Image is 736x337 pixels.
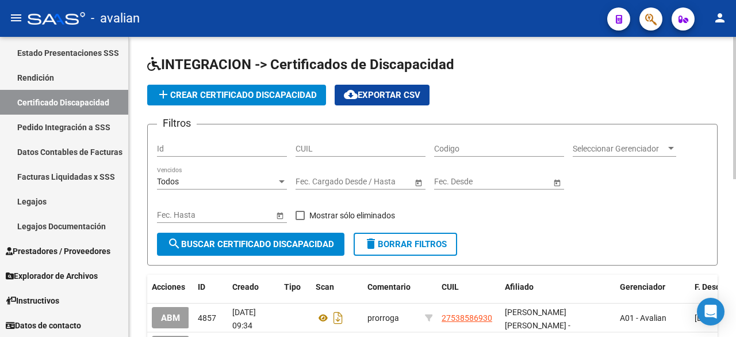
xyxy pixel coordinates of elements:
[167,237,181,251] mat-icon: search
[620,282,665,291] span: Gerenciador
[311,275,363,300] datatable-header-cell: Scan
[156,88,170,101] mat-icon: add
[198,282,205,291] span: ID
[284,282,301,291] span: Tipo
[695,282,725,291] span: F. Desde
[6,270,98,282] span: Explorador de Archivos
[309,209,395,222] span: Mostrar sólo eliminados
[157,177,179,186] span: Todos
[505,282,534,291] span: Afiliado
[147,85,326,105] button: Crear Certificado Discapacidad
[367,313,399,323] span: prorroga
[147,275,193,300] datatable-header-cell: Acciones
[198,313,216,323] span: 4857
[156,90,317,100] span: Crear Certificado Discapacidad
[500,275,615,300] datatable-header-cell: Afiliado
[157,210,193,220] input: Start date
[6,245,110,258] span: Prestadores / Proveedores
[228,275,279,300] datatable-header-cell: Creado
[9,11,23,25] mat-icon: menu
[152,307,189,328] button: ABM
[344,90,420,100] span: Exportar CSV
[573,144,666,154] span: Seleccionar Gerenciador
[161,313,180,323] span: ABM
[480,177,536,187] input: End date
[363,275,420,300] datatable-header-cell: Comentario
[274,209,286,221] button: Open calendar
[697,298,724,325] div: Open Intercom Messenger
[157,115,197,131] h3: Filtros
[364,237,378,251] mat-icon: delete
[331,309,346,327] i: Descargar documento
[505,308,570,330] span: [PERSON_NAME] [PERSON_NAME] -
[434,177,470,187] input: Start date
[157,233,344,256] button: Buscar Certificado Discapacidad
[91,6,140,31] span: - avalian
[615,275,690,300] datatable-header-cell: Gerenciador
[695,313,718,323] span: [DATE]
[232,282,259,291] span: Creado
[442,282,459,291] span: CUIL
[620,313,666,323] span: A01 - Avalian
[167,239,334,249] span: Buscar Certificado Discapacidad
[713,11,727,25] mat-icon: person
[551,176,563,188] button: Open calendar
[232,308,256,330] span: [DATE] 09:34
[367,282,411,291] span: Comentario
[335,85,430,105] button: Exportar CSV
[202,210,259,220] input: End date
[437,275,500,300] datatable-header-cell: CUIL
[296,177,331,187] input: Start date
[193,275,228,300] datatable-header-cell: ID
[354,233,457,256] button: Borrar Filtros
[279,275,311,300] datatable-header-cell: Tipo
[341,177,397,187] input: End date
[152,282,185,291] span: Acciones
[412,176,424,188] button: Open calendar
[364,239,447,249] span: Borrar Filtros
[316,282,334,291] span: Scan
[442,313,492,323] span: 27538586930
[6,319,81,332] span: Datos de contacto
[147,56,454,73] span: INTEGRACION -> Certificados de Discapacidad
[6,294,59,307] span: Instructivos
[344,88,358,101] mat-icon: cloud_download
